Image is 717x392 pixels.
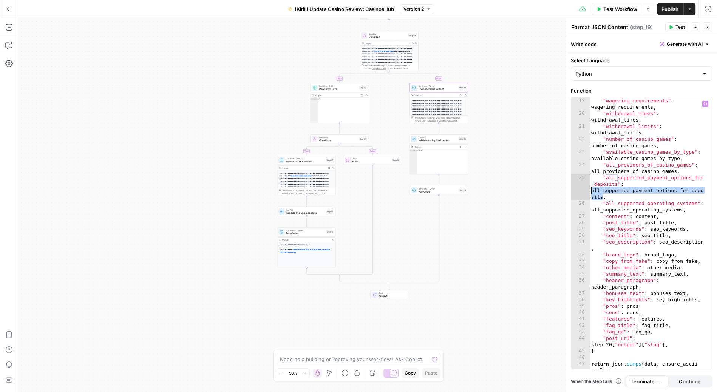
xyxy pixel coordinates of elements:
[571,348,590,354] div: 45
[571,264,590,271] div: 34
[343,156,402,165] div: ErrorErrorStep 26
[359,137,367,141] div: Step 27
[418,87,457,91] span: Format JSON Content
[571,149,590,162] div: 23
[418,190,457,194] span: Run Code
[571,87,712,94] label: Function
[339,71,389,83] g: Edge from step_22 to step_23
[359,86,367,90] div: Step 23
[571,303,590,309] div: 39
[571,361,590,373] div: 47
[310,134,369,144] div: ConditionConditionStep 27
[289,192,304,194] span: Copy the output
[282,167,325,170] div: Output
[679,378,701,385] span: Continue
[319,136,357,139] span: Condition
[389,283,390,290] g: Edge from step_22-conditional-end to end
[571,277,590,290] div: 36
[306,144,340,155] g: Edge from step_27 to step_25
[326,159,334,162] div: Step 25
[571,136,590,149] div: 22
[422,120,436,122] span: Copy the output
[458,137,466,141] div: Step 13
[295,5,394,13] span: (Kirill) Update Casino Review: CasinosHub
[389,71,439,83] g: Edge from step_22 to step_19
[369,32,407,35] span: Condition
[311,98,318,100] div: 1
[306,267,340,276] g: Edge from step_18 to step_27-conditional-end
[657,39,712,49] button: Generate with AI
[409,149,417,151] div: 1
[667,41,703,48] span: Generate with AI
[277,207,336,216] div: Call APIValidate and upload casinoStep 29
[306,216,307,227] g: Edge from step_29 to step_18
[571,23,628,31] textarea: Format JSON Content
[661,5,678,13] span: Publish
[326,210,334,213] div: Step 29
[571,252,590,258] div: 32
[405,370,416,377] span: Copy
[352,157,390,160] span: Error
[400,4,434,14] button: Version 2
[418,139,457,142] span: Validate and upload casino
[571,57,712,64] label: Select Language
[571,316,590,322] div: 41
[282,238,330,241] div: Output
[592,3,642,15] button: Test Workflow
[571,213,590,219] div: 27
[571,309,590,316] div: 40
[571,258,590,264] div: 33
[392,159,400,162] div: Step 26
[282,189,334,195] div: This output is too large & has been abbreviated for review. to view the full content.
[571,335,590,348] div: 44
[571,271,590,277] div: 35
[403,6,424,12] span: Version 2
[286,229,325,232] span: Run Code · Python
[379,294,405,298] span: Output
[422,368,440,378] button: Paste
[630,378,664,385] span: Terminate Workflow
[319,139,357,142] span: Condition
[571,329,590,335] div: 43
[571,97,590,110] div: 19
[438,123,439,134] g: Edge from step_19 to step_13
[286,157,324,160] span: Run Code · Python
[289,370,297,376] span: 50%
[657,3,683,15] button: Publish
[365,42,408,45] div: Output
[425,370,437,377] span: Paste
[571,162,590,174] div: 24
[286,211,324,215] span: Validate and upload casino
[571,354,590,361] div: 46
[326,230,334,234] div: Step 18
[340,275,389,284] g: Edge from step_27-conditional-end to step_22-conditional-end
[379,292,405,295] span: End
[340,165,373,276] g: Edge from step_26 to step_27-conditional-end
[286,208,324,211] span: Call API
[319,85,357,88] span: Read from Grid
[571,378,621,385] a: When the step fails:
[571,200,590,213] div: 26
[675,24,685,31] span: Test
[414,94,457,97] div: Output
[409,186,468,195] div: Run Code · PythonRun CodeStep 31
[340,144,373,155] g: Edge from step_27 to step_26
[571,322,590,329] div: 42
[360,290,419,299] div: EndOutput
[369,35,407,39] span: Condition
[438,174,439,185] g: Edge from step_13 to step_31
[458,86,466,90] div: Step 19
[571,232,590,239] div: 30
[571,290,590,296] div: 37
[418,136,457,139] span: Call API
[603,5,637,13] span: Test Workflow
[389,20,390,31] g: Edge from step_20 to step_22
[571,296,590,303] div: 38
[630,23,653,31] span: ( step_19 )
[408,34,417,37] div: Step 22
[286,231,325,235] span: Run Code
[571,219,590,226] div: 28
[365,64,417,70] div: This output is too large & has been abbreviated for review. to view the full content.
[352,160,390,164] span: Error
